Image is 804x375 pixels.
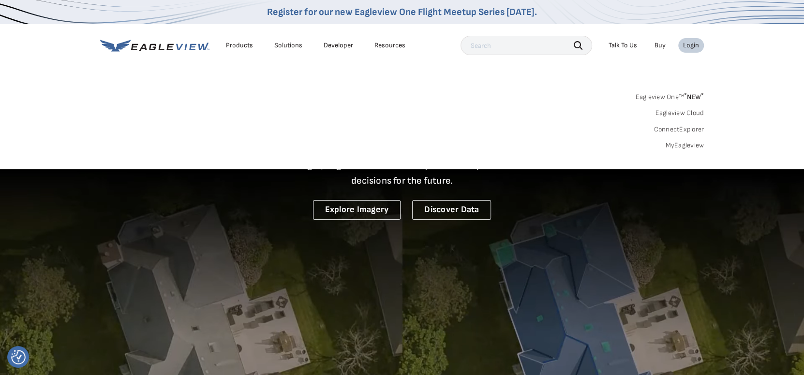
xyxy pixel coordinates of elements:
div: Login [683,41,699,50]
a: Register for our new Eagleview One Flight Meetup Series [DATE]. [267,6,537,18]
a: Buy [655,41,666,50]
a: Developer [324,41,353,50]
div: Solutions [274,41,302,50]
a: Discover Data [412,200,491,220]
a: Eagleview Cloud [655,109,704,117]
a: Eagleview One™*NEW* [635,90,704,101]
div: Products [226,41,253,50]
a: Explore Imagery [313,200,401,220]
a: MyEagleview [665,141,704,150]
div: Talk To Us [609,41,637,50]
input: Search [461,36,592,55]
a: ConnectExplorer [654,125,704,134]
img: Revisit consent button [11,350,26,364]
span: NEW [684,93,704,101]
div: Resources [374,41,405,50]
button: Consent Preferences [11,350,26,364]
